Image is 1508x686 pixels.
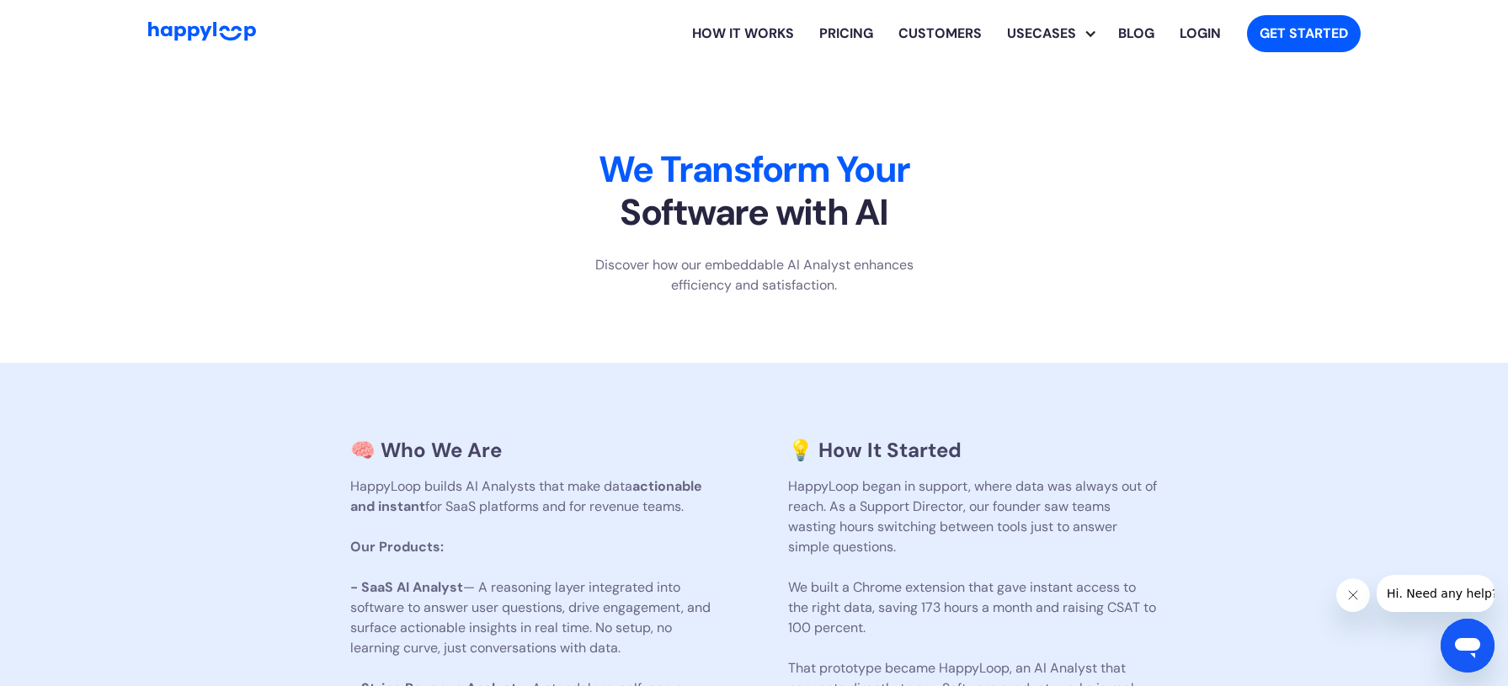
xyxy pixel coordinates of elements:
div: Explore HappyLoop use cases [994,7,1106,61]
div: Usecases [994,24,1089,44]
iframe: Message from company [1377,575,1495,612]
strong: actionable and instant [350,477,702,515]
a: View HappyLoop pricing plans [807,7,886,61]
span: Hi. Need any help? [10,12,121,25]
iframe: Button to launch messaging window [1441,619,1495,673]
img: HappyLoop Logo [148,22,256,41]
iframe: Close message [1336,578,1370,612]
a: Go to Home Page [148,22,256,45]
a: Learn how HappyLoop works [886,7,994,61]
a: Visit the HappyLoop blog for insights [1106,7,1167,61]
a: Get started with HappyLoop [1247,15,1361,52]
strong: Our Products: [350,538,444,556]
strong: 💡 How It Started [788,437,962,463]
a: Log in to your HappyLoop account [1167,7,1234,61]
p: Discover how our embeddable AI Analyst enhances efficiency and satisfaction. [578,255,930,295]
h2: We Transform Your [229,148,1280,236]
a: Learn how HappyLoop works [679,7,807,61]
h3: 🧠 Who We Are [350,439,721,463]
span: Software with AI [620,189,887,236]
strong: - SaaS AI Analyst [350,578,463,596]
div: Usecases [1007,7,1106,61]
